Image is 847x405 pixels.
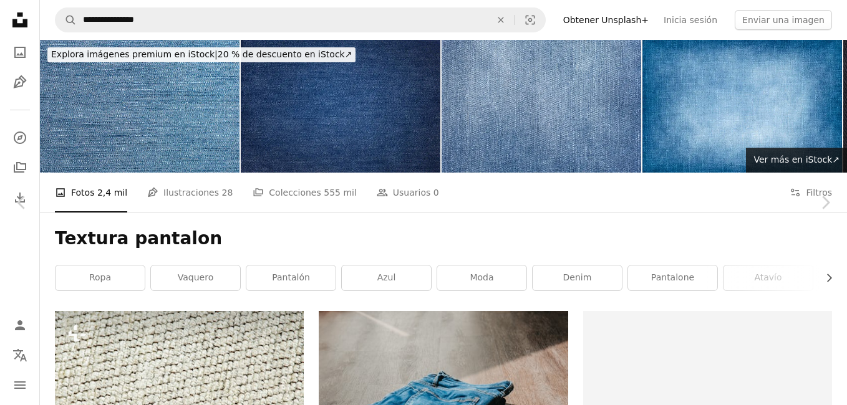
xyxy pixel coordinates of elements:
[724,265,813,290] a: atavío
[7,70,32,95] a: Ilustraciones
[642,40,842,173] img: Vaqueros fondo XXXL
[818,265,832,290] button: desplazar lista a la derecha
[556,10,656,30] a: Obtener Unsplash+
[246,265,336,290] a: pantalón
[515,8,545,32] button: Búsqueda visual
[241,40,440,173] img: textura de pantalones vaqueros azul 2
[56,8,77,32] button: Buscar en Unsplash
[40,40,363,70] a: Explora imágenes premium en iStock|20 % de descuento en iStock↗
[56,265,145,290] a: ropa
[7,125,32,150] a: Explorar
[7,313,32,338] a: Iniciar sesión / Registrarse
[151,265,240,290] a: vaquero
[7,40,32,65] a: Fotos
[253,173,357,212] a: Colecciones 555 mil
[47,47,356,62] div: 20 % de descuento en iStock ↗
[51,49,218,59] span: Explora imágenes premium en iStock |
[40,40,240,173] img: Vaquero tela azul
[55,388,304,399] a: Primer plano de tela blanca
[7,343,32,368] button: Idioma
[753,155,840,164] span: Ver más en iStock ↗
[790,173,832,212] button: Filtros
[147,173,233,212] a: Ilustraciones 28
[533,265,622,290] a: denim
[735,10,832,30] button: Enviar una imagen
[377,173,439,212] a: Usuarios 0
[7,373,32,398] button: Menú
[656,10,725,30] a: Inicia sesión
[628,265,717,290] a: pantalone
[746,148,847,173] a: Ver más en iStock↗
[487,8,515,32] button: Borrar
[342,265,431,290] a: azul
[324,186,357,199] span: 555 mil
[55,7,546,32] form: Encuentra imágenes en todo el sitio
[221,186,233,199] span: 28
[437,265,526,290] a: moda
[55,227,832,250] h1: Textura pantalon
[803,143,847,262] a: Siguiente
[442,40,641,173] img: Cerca de la textura de los pantalones vaqueros
[433,186,439,199] span: 0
